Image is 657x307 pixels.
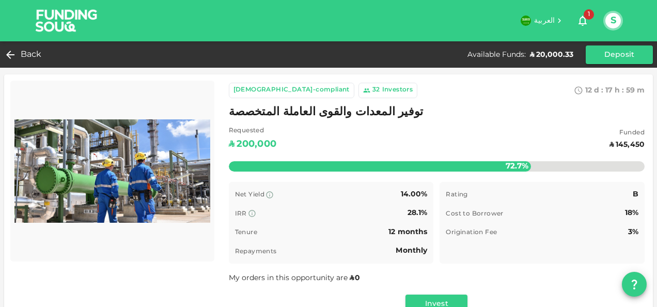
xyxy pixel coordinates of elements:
[615,87,624,94] span: h :
[229,153,259,161] div: Remaining :
[628,228,638,236] span: 3%
[21,48,42,62] span: Back
[233,85,350,96] div: [DEMOGRAPHIC_DATA]-compliant
[229,126,276,136] span: Requested
[350,274,354,282] span: ʢ
[408,209,428,217] span: 28.1%
[626,87,635,94] span: 59
[605,13,621,28] button: S
[446,211,503,217] span: Cost to Borrower
[633,191,638,198] span: B
[401,191,428,198] span: 14.00%
[633,247,638,254] span: B
[534,17,555,24] span: العربية
[521,16,531,26] img: flag-sa.b9a346574cdc8950dd34b50780441f57.svg
[261,153,292,161] div: ʢ 54,550.00
[467,50,526,60] div: Available Funds :
[572,10,593,31] button: 1
[396,247,427,254] span: Monthly
[372,85,380,96] div: 32
[586,45,653,64] button: Deposit
[530,50,573,60] div: ʢ 20,000.33
[229,102,424,122] span: توفير المعدات والقوى العاملة المتخصصة
[584,9,594,20] span: 1
[382,85,413,96] div: Investors
[235,229,257,236] span: Tenure
[625,209,638,217] span: 18%
[609,128,645,139] span: Funded
[235,192,265,198] span: Net Yield
[637,87,645,94] span: m
[446,229,497,236] span: Origination Fee
[229,274,361,282] span: My orders in this opportunity are
[585,87,592,94] span: 12
[355,274,360,282] span: 0
[446,192,467,198] span: Rating
[14,85,210,257] img: Marketplace Logo
[594,87,603,94] span: d :
[235,249,277,255] span: Repayments
[446,249,498,255] span: Time remaining
[605,87,613,94] span: 17
[235,211,247,217] span: IRR
[622,272,647,297] button: question
[388,228,427,236] span: 12 months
